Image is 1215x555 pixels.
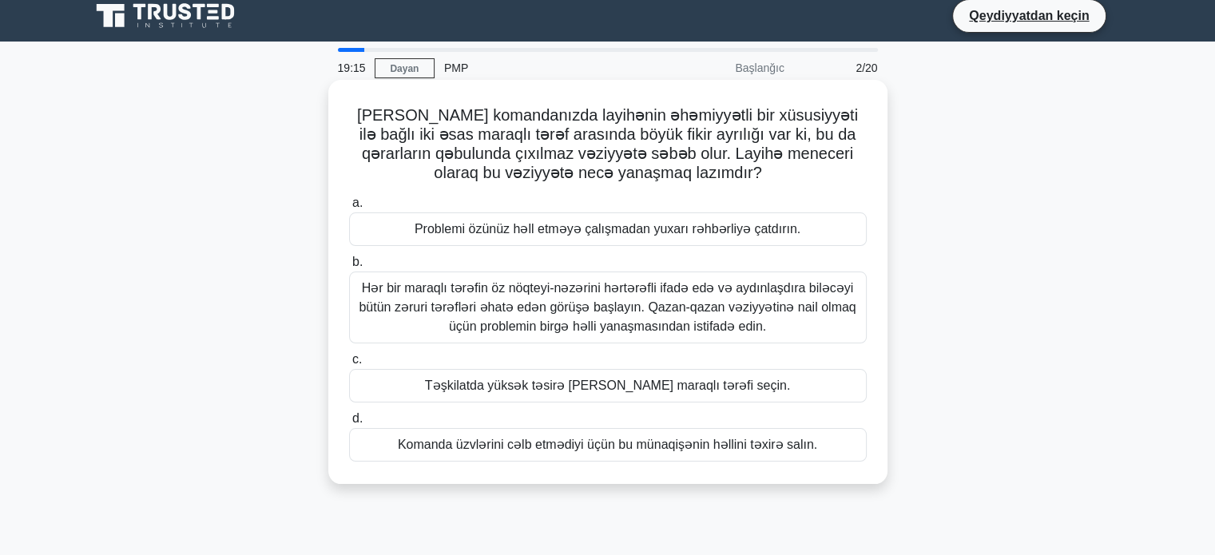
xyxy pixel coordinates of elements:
font: d. [352,411,363,425]
font: Təşkilatda yüksək təsirə [PERSON_NAME] maraqlı tərəfi seçin. [425,379,790,392]
font: Hər bir maraqlı tərəfin öz nöqteyi-nəzərini hərtərəfli ifadə edə və aydınlaşdıra biləcəyi bütün z... [359,281,856,333]
font: Komanda üzvlərini cəlb etmədiyi üçün bu münaqişənin həllini təxirə salın. [398,438,817,451]
a: Dayan [375,58,435,78]
font: Qeydiyyatdan keçin [969,9,1089,22]
font: Başlanğıc [735,61,784,74]
a: Qeydiyyatdan keçin [959,6,1098,26]
font: 2/20 [856,61,877,74]
font: Dayan [390,63,419,74]
font: c. [352,352,362,366]
font: PMP [444,61,468,74]
font: 19:15 [338,61,366,74]
font: b. [352,255,363,268]
font: [PERSON_NAME] komandanızda layihənin əhəmiyyətli bir xüsusiyyəti ilə bağlı iki əsas maraqlı tərəf... [357,106,858,181]
font: Problemi özünüz həll etməyə çalışmadan yuxarı rəhbərliyə çatdırın. [415,222,800,236]
font: a. [352,196,363,209]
